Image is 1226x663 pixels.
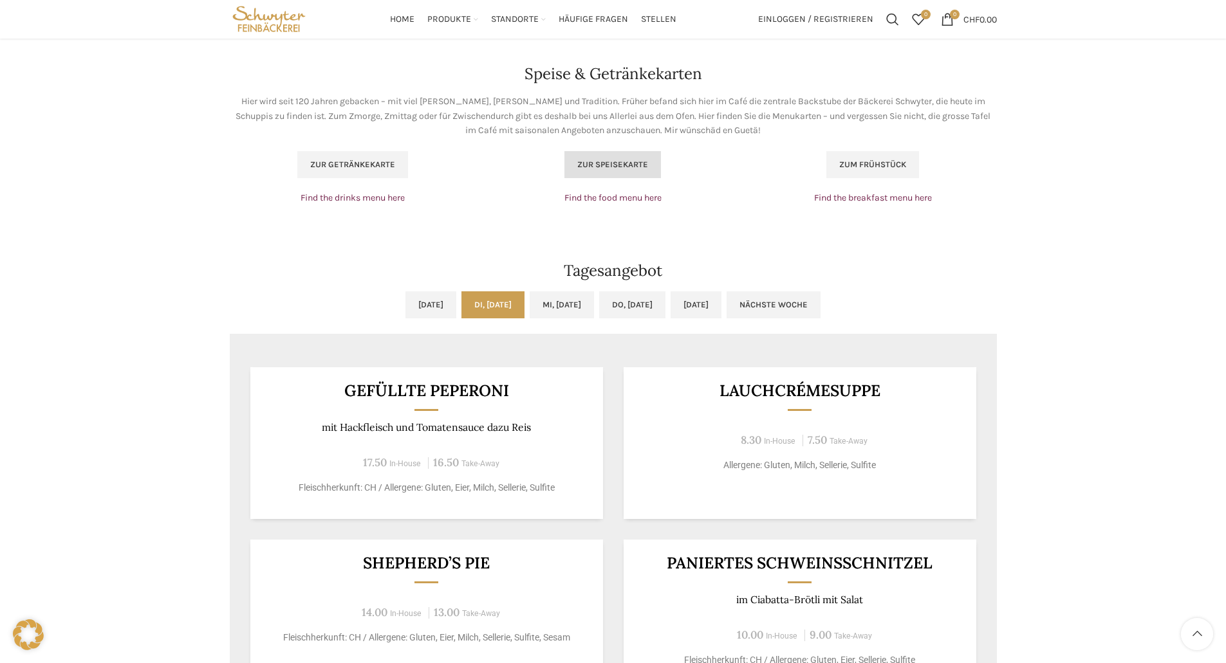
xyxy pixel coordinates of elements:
[808,433,827,447] span: 7.50
[530,291,594,318] a: Mi, [DATE]
[826,151,919,178] a: Zum Frühstück
[230,13,309,24] a: Site logo
[266,555,587,571] h3: Shepherd’s Pie
[427,6,478,32] a: Produkte
[766,631,797,640] span: In-House
[880,6,906,32] a: Suchen
[737,628,763,642] span: 10.00
[921,10,931,19] span: 0
[810,628,831,642] span: 9.00
[641,6,676,32] a: Stellen
[405,291,456,318] a: [DATE]
[758,15,873,24] span: Einloggen / Registrieren
[950,10,960,19] span: 0
[559,6,628,32] a: Häufige Fragen
[433,455,459,469] span: 16.50
[906,6,931,32] div: Meine Wunschliste
[434,605,460,619] span: 13.00
[934,6,1003,32] a: 0 CHF0.00
[491,6,546,32] a: Standorte
[671,291,721,318] a: [DATE]
[230,66,997,82] h2: Speise & Getränkekarten
[266,631,587,644] p: Fleischherkunft: CH / Allergene: Gluten, Eier, Milch, Sellerie, Sulfite, Sesam
[310,159,395,170] span: Zur Getränkekarte
[461,459,499,468] span: Take-Away
[839,159,906,170] span: Zum Frühstück
[297,151,408,178] a: Zur Getränkekarte
[461,291,525,318] a: Di, [DATE]
[390,609,422,618] span: In-House
[834,631,872,640] span: Take-Away
[752,6,880,32] a: Einloggen / Registrieren
[639,383,960,399] h3: Lauchcrémesuppe
[363,455,387,469] span: 17.50
[462,609,500,618] span: Take-Away
[389,459,421,468] span: In-House
[266,421,587,433] p: mit Hackfleisch und Tomatensauce dazu Reis
[639,459,960,472] p: Allergene: Gluten, Milch, Sellerie, Sulfite
[491,14,539,26] span: Standorte
[230,95,997,138] p: Hier wird seit 120 Jahren gebacken – mit viel [PERSON_NAME], [PERSON_NAME] und Tradition. Früher ...
[577,159,648,170] span: Zur Speisekarte
[564,192,662,203] a: Find the food menu here
[564,151,661,178] a: Zur Speisekarte
[301,192,405,203] a: Find the drinks menu here
[639,555,960,571] h3: Paniertes Schweinsschnitzel
[266,383,587,399] h3: Gefüllte Peperoni
[266,481,587,495] p: Fleischherkunft: CH / Allergene: Gluten, Eier, Milch, Sellerie, Sulfite
[639,594,960,606] p: im Ciabatta-Brötli mit Salat
[963,14,980,24] span: CHF
[230,263,997,278] h2: Tagesangebot
[814,192,932,203] a: Find the breakfast menu here
[390,14,414,26] span: Home
[727,291,821,318] a: Nächste Woche
[362,605,387,619] span: 14.00
[390,6,414,32] a: Home
[1181,618,1213,650] a: Scroll to top button
[741,433,761,447] span: 8.30
[559,14,628,26] span: Häufige Fragen
[830,437,868,446] span: Take-Away
[764,437,795,446] span: In-House
[906,6,931,32] a: 0
[599,291,665,318] a: Do, [DATE]
[315,6,751,32] div: Main navigation
[641,14,676,26] span: Stellen
[963,14,997,24] bdi: 0.00
[427,14,471,26] span: Produkte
